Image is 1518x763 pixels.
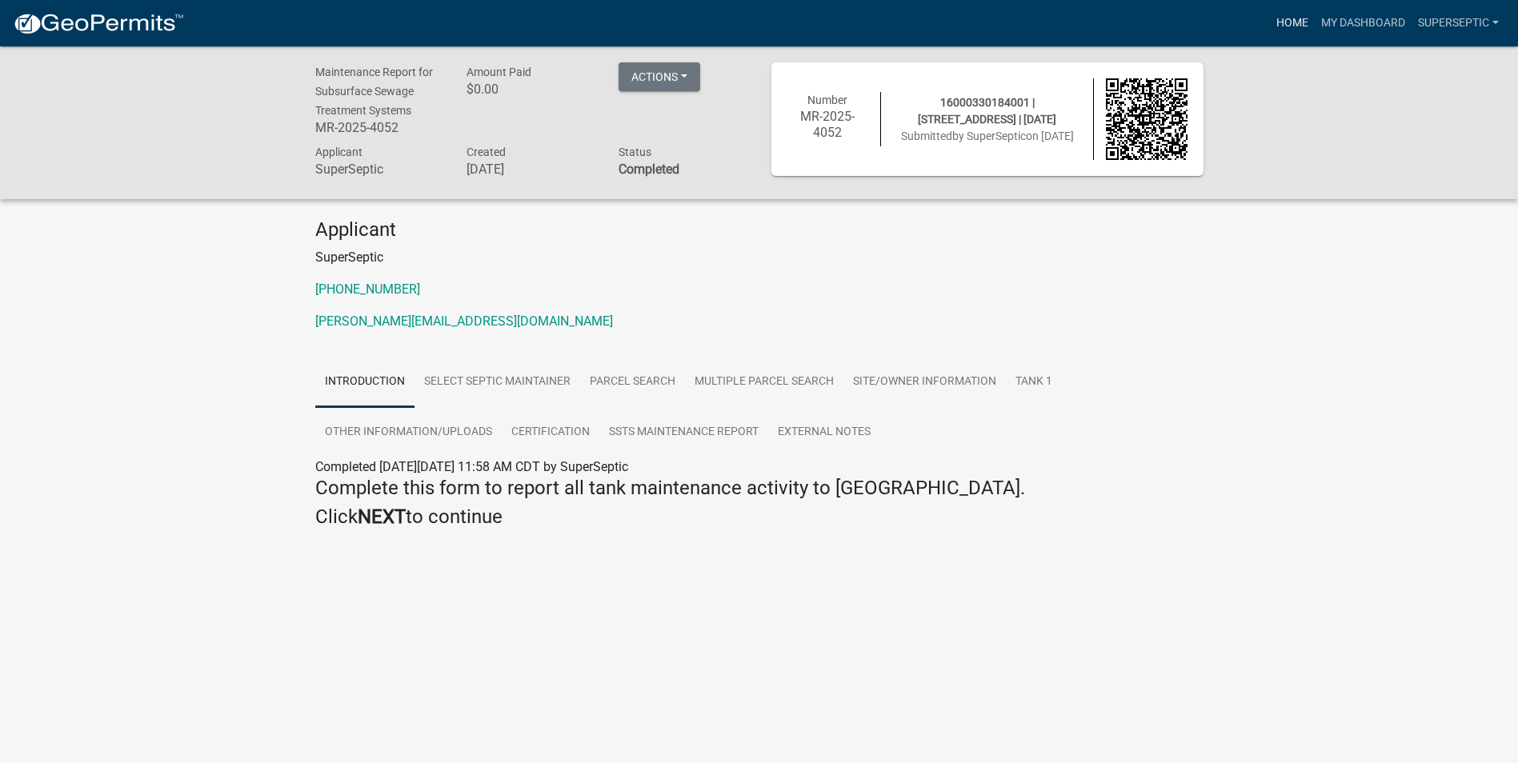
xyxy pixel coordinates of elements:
[467,66,531,78] span: Amount Paid
[315,282,420,297] a: [PHONE_NUMBER]
[315,314,613,329] a: [PERSON_NAME][EMAIL_ADDRESS][DOMAIN_NAME]
[315,162,443,177] h6: SuperSeptic
[901,130,1074,142] span: Submitted on [DATE]
[415,357,580,408] a: Select Septic Maintainer
[315,357,415,408] a: Introduction
[787,109,869,139] h6: MR-2025-4052
[843,357,1006,408] a: Site/Owner Information
[685,357,843,408] a: Multiple Parcel Search
[467,162,595,177] h6: [DATE]
[1315,8,1412,38] a: My Dashboard
[952,130,1026,142] span: by SuperSeptic
[599,407,768,458] a: SSTS Maintenance Report
[315,146,362,158] span: Applicant
[580,357,685,408] a: Parcel search
[1270,8,1315,38] a: Home
[807,94,847,106] span: Number
[315,218,1204,242] h4: Applicant
[315,407,502,458] a: Other Information/Uploads
[619,62,700,91] button: Actions
[315,66,433,117] span: Maintenance Report for Subsurface Sewage Treatment Systems
[918,96,1056,126] span: 16000330184001 | [STREET_ADDRESS] | [DATE]
[315,248,1204,267] p: SuperSeptic
[619,146,651,158] span: Status
[619,162,679,177] strong: Completed
[1106,78,1188,160] img: QR code
[315,505,1204,529] h4: Click to continue
[315,120,443,135] h6: MR-2025-4052
[315,477,1204,500] h4: Complete this form to report all tank maintenance activity to [GEOGRAPHIC_DATA].
[1006,357,1062,408] a: Tank 1
[1412,8,1505,38] a: SuperSeptic
[768,407,880,458] a: External Notes
[358,505,406,528] strong: NEXT
[315,459,628,474] span: Completed [DATE][DATE] 11:58 AM CDT by SuperSeptic
[467,82,595,97] h6: $0.00
[502,407,599,458] a: Certification
[467,146,506,158] span: Created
